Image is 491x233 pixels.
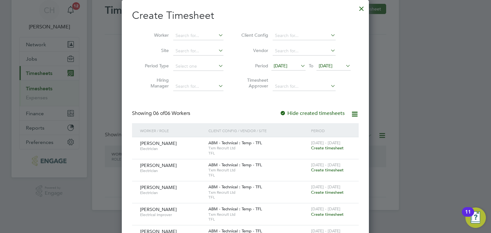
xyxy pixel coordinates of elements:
[173,62,223,71] input: Select one
[208,140,262,146] span: ABM - Technical : Temp - TFL
[280,110,345,117] label: Hide created timesheets
[173,31,223,40] input: Search for...
[140,146,204,151] span: Electrician
[173,82,223,91] input: Search for...
[208,217,308,222] span: TFL
[208,162,262,168] span: ABM - Technical : Temp - TFL
[311,145,344,151] span: Create timesheet
[140,168,204,173] span: Electrician
[307,62,315,70] span: To
[239,48,268,53] label: Vendor
[132,9,359,22] h2: Create Timesheet
[140,190,204,195] span: Electrician
[311,162,340,168] span: [DATE] - [DATE]
[140,207,177,212] span: [PERSON_NAME]
[140,162,177,168] span: [PERSON_NAME]
[239,63,268,69] label: Period
[311,206,340,212] span: [DATE] - [DATE]
[273,47,336,56] input: Search for...
[140,48,169,53] label: Site
[208,168,308,173] span: Txm Recruit Ltd
[173,47,223,56] input: Search for...
[465,207,486,228] button: Open Resource Center, 11 new notifications
[208,190,308,195] span: Txm Recruit Ltd
[273,82,336,91] input: Search for...
[465,212,471,220] div: 11
[208,146,308,151] span: Txm Recruit Ltd
[319,63,332,69] span: [DATE]
[311,140,340,146] span: [DATE] - [DATE]
[208,173,308,178] span: TFL
[239,77,268,89] label: Timesheet Approver
[207,123,309,138] div: Client Config / Vendor / Site
[208,195,308,200] span: TFL
[140,77,169,89] label: Hiring Manager
[208,212,308,217] span: Txm Recruit Ltd
[208,151,308,156] span: TFL
[138,123,207,138] div: Worker / Role
[273,31,336,40] input: Search for...
[132,110,191,117] div: Showing
[140,212,204,217] span: Electrical Improver
[140,63,169,69] label: Period Type
[153,110,190,117] span: 06 Workers
[239,32,268,38] label: Client Config
[309,123,352,138] div: Period
[140,32,169,38] label: Worker
[208,206,262,212] span: ABM - Technical : Temp - TFL
[311,184,340,190] span: [DATE] - [DATE]
[274,63,287,69] span: [DATE]
[140,184,177,190] span: [PERSON_NAME]
[311,212,344,217] span: Create timesheet
[311,167,344,173] span: Create timesheet
[140,140,177,146] span: [PERSON_NAME]
[153,110,165,117] span: 06 of
[311,190,344,195] span: Create timesheet
[208,184,262,190] span: ABM - Technical : Temp - TFL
